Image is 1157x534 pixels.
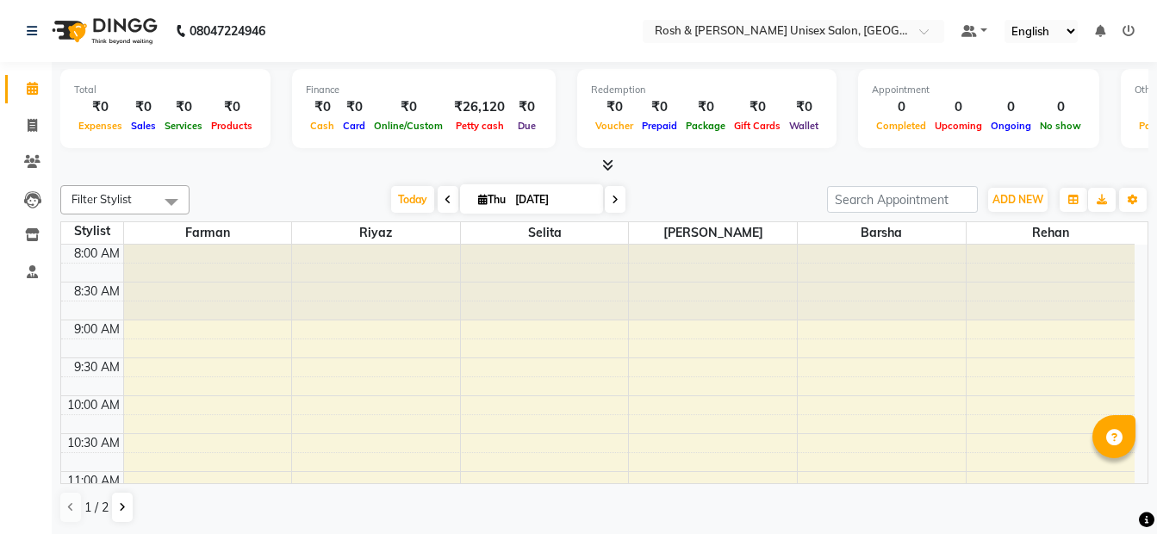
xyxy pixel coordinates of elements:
[638,120,681,132] span: Prepaid
[730,120,785,132] span: Gift Cards
[306,120,339,132] span: Cash
[292,222,460,244] span: Riyaz
[160,97,207,117] div: ₹0
[71,358,123,376] div: 9:30 AM
[988,188,1048,212] button: ADD NEW
[730,97,785,117] div: ₹0
[190,7,265,55] b: 08047224946
[64,472,123,490] div: 11:00 AM
[370,120,447,132] span: Online/Custom
[447,97,512,117] div: ₹26,120
[44,7,162,55] img: logo
[127,97,160,117] div: ₹0
[591,83,823,97] div: Redemption
[306,83,542,97] div: Finance
[930,97,986,117] div: 0
[1036,120,1085,132] span: No show
[74,83,257,97] div: Total
[510,187,596,213] input: 2025-09-04
[451,120,508,132] span: Petty cash
[339,97,370,117] div: ₹0
[207,97,257,117] div: ₹0
[591,120,638,132] span: Voucher
[638,97,681,117] div: ₹0
[986,120,1036,132] span: Ongoing
[930,120,986,132] span: Upcoming
[872,83,1085,97] div: Appointment
[474,193,510,206] span: Thu
[72,192,132,206] span: Filter Stylist
[827,186,978,213] input: Search Appointment
[986,97,1036,117] div: 0
[64,396,123,414] div: 10:00 AM
[306,97,339,117] div: ₹0
[124,222,292,244] span: Farman
[71,283,123,301] div: 8:30 AM
[74,97,127,117] div: ₹0
[785,97,823,117] div: ₹0
[339,120,370,132] span: Card
[681,97,730,117] div: ₹0
[1085,465,1140,517] iframe: chat widget
[71,320,123,338] div: 9:00 AM
[61,222,123,240] div: Stylist
[785,120,823,132] span: Wallet
[967,222,1135,244] span: Rehan
[207,120,257,132] span: Products
[992,193,1043,206] span: ADD NEW
[513,120,540,132] span: Due
[127,120,160,132] span: Sales
[872,120,930,132] span: Completed
[461,222,629,244] span: Selita
[1036,97,1085,117] div: 0
[391,186,434,213] span: Today
[160,120,207,132] span: Services
[74,120,127,132] span: Expenses
[84,499,109,517] span: 1 / 2
[798,222,966,244] span: Barsha
[64,434,123,452] div: 10:30 AM
[872,97,930,117] div: 0
[681,120,730,132] span: Package
[512,97,542,117] div: ₹0
[591,97,638,117] div: ₹0
[629,222,797,244] span: [PERSON_NAME]
[71,245,123,263] div: 8:00 AM
[370,97,447,117] div: ₹0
